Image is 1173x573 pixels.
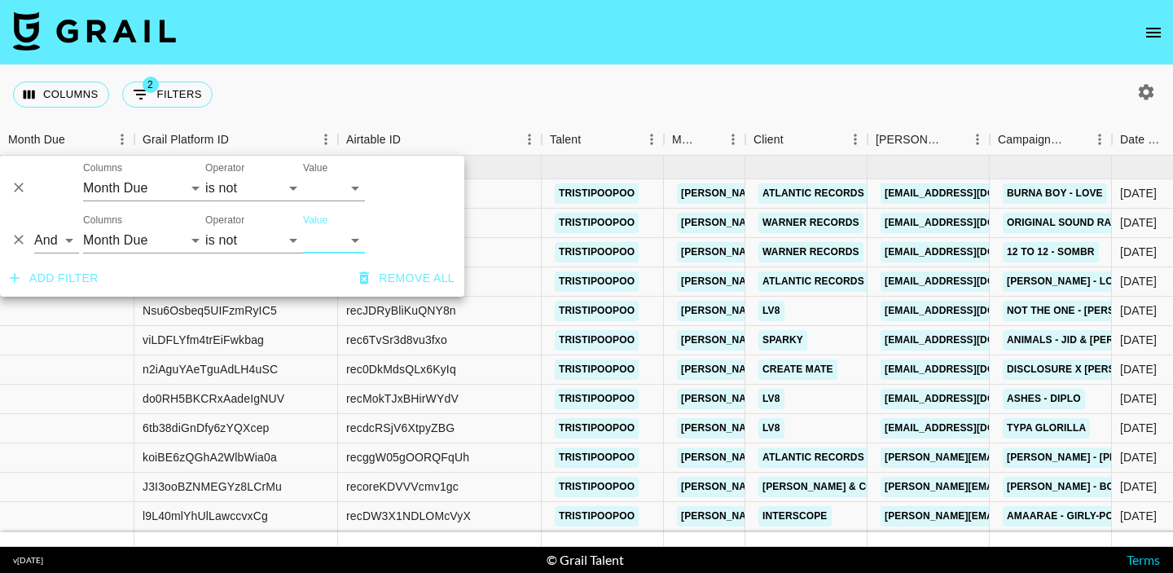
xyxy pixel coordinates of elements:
[677,418,1026,439] a: [PERSON_NAME][EMAIL_ADDRESS][PERSON_NAME][DOMAIN_NAME]
[758,183,885,204] a: Atlantic Records US
[990,124,1112,156] div: Campaign (Type)
[868,124,990,156] div: Booker
[303,214,327,227] label: Value
[677,271,1026,292] a: [PERSON_NAME][EMAIL_ADDRESS][PERSON_NAME][DOMAIN_NAME]
[542,124,664,156] div: Talent
[1137,16,1170,49] button: open drawer
[1120,244,1157,260] div: 7/29/2025
[1120,420,1157,436] div: 7/14/2025
[677,389,1026,409] a: [PERSON_NAME][EMAIL_ADDRESS][PERSON_NAME][DOMAIN_NAME]
[758,477,900,497] a: [PERSON_NAME] & Co LLC
[517,127,542,152] button: Menu
[758,418,784,439] a: LV8
[758,330,807,350] a: Sparky
[1120,361,1157,377] div: 7/6/2025
[677,330,1026,350] a: [PERSON_NAME][EMAIL_ADDRESS][PERSON_NAME][DOMAIN_NAME]
[13,555,43,566] div: v [DATE]
[7,175,31,200] button: Delete
[998,124,1065,156] div: Campaign (Type)
[143,302,277,319] div: Nsu6Osbeq5UIFzmRyIC5
[672,124,698,156] div: Manager
[7,227,31,252] button: Delete
[1127,552,1160,567] a: Terms
[677,301,1026,321] a: [PERSON_NAME][EMAIL_ADDRESS][PERSON_NAME][DOMAIN_NAME]
[314,127,338,152] button: Menu
[965,127,990,152] button: Menu
[547,552,624,568] div: © Grail Talent
[143,508,268,524] div: l9L40mlYhUlLawccvxCg
[1003,271,1130,292] a: [PERSON_NAME] - LOST
[1003,242,1099,262] a: 12 to 12 - sombr
[353,263,461,293] button: Remove all
[555,301,639,321] a: tristipoopoo
[758,447,885,468] a: Atlantic Records US
[110,127,134,152] button: Menu
[677,183,1026,204] a: [PERSON_NAME][EMAIL_ADDRESS][PERSON_NAME][DOMAIN_NAME]
[346,478,459,495] div: recoreKDVVVcmv1gc
[581,128,604,151] button: Sort
[143,124,229,156] div: Grail Platform ID
[346,390,459,407] div: recMokTJxBHirWYdV
[346,361,456,377] div: rec0DkMdsQLx6KyIq
[881,183,1063,204] a: [EMAIL_ADDRESS][DOMAIN_NAME]
[205,214,244,227] label: Operator
[664,124,745,156] div: Manager
[143,420,270,436] div: 6tb38diGnDfy6zYQXcep
[8,124,65,156] div: Month Due
[346,332,447,348] div: rec6TvSr3d8vu3fxo
[143,390,284,407] div: do0RH5BKCRxAadeIgNUV
[758,271,885,292] a: Atlantic Records US
[1065,128,1087,151] button: Sort
[698,128,721,151] button: Sort
[876,124,942,156] div: [PERSON_NAME]
[881,447,1146,468] a: [PERSON_NAME][EMAIL_ADDRESS][DOMAIN_NAME]
[745,124,868,156] div: Client
[1003,506,1127,527] a: Amaarae - Girly-pop!
[346,124,401,156] div: Airtable ID
[134,124,338,156] div: Grail Platform ID
[143,332,264,348] div: viLDFLYfm4trEiFwkbag
[881,242,1063,262] a: [EMAIL_ADDRESS][DOMAIN_NAME]
[143,449,277,465] div: koiBE6zQGhA2WlbWia0a
[758,359,837,380] a: Create Mate
[677,506,1026,527] a: [PERSON_NAME][EMAIL_ADDRESS][PERSON_NAME][DOMAIN_NAME]
[83,214,122,227] label: Columns
[346,508,471,524] div: recDW3X1NDLOMcVyX
[550,124,581,156] div: Talent
[338,124,542,156] div: Airtable ID
[677,477,1026,497] a: [PERSON_NAME][EMAIL_ADDRESS][PERSON_NAME][DOMAIN_NAME]
[555,330,639,350] a: tristipoopoo
[303,161,327,175] label: Value
[143,361,278,377] div: n2iAguYAeTguAdLH4uSC
[1120,478,1157,495] div: 7/2/2025
[758,213,863,233] a: Warner Records
[555,359,639,380] a: tristipoopoo
[83,161,122,175] label: Columns
[677,359,1026,380] a: [PERSON_NAME][EMAIL_ADDRESS][PERSON_NAME][DOMAIN_NAME]
[758,506,832,527] a: Interscope
[1120,332,1157,348] div: 7/16/2025
[555,506,639,527] a: tristipoopoo
[942,128,965,151] button: Sort
[346,302,456,319] div: recJDRyBliKuQNY8n
[555,213,639,233] a: tristipoopoo
[13,11,176,51] img: Grail Talent
[65,128,88,151] button: Sort
[1087,127,1112,152] button: Menu
[1120,214,1157,231] div: 7/16/2025
[555,418,639,439] a: tristipoopoo
[677,213,1026,233] a: [PERSON_NAME][EMAIL_ADDRESS][PERSON_NAME][DOMAIN_NAME]
[555,183,639,204] a: tristipoopoo
[881,271,1063,292] a: [EMAIL_ADDRESS][DOMAIN_NAME]
[13,82,109,108] button: Select columns
[758,301,784,321] a: LV8
[881,418,1063,439] a: [EMAIL_ADDRESS][DOMAIN_NAME]
[881,389,1063,409] a: [EMAIL_ADDRESS][DOMAIN_NAME]
[1120,390,1157,407] div: 7/6/2025
[1003,418,1090,439] a: Typa Glorilla
[758,242,863,262] a: Warner Records
[555,271,639,292] a: tristipoopoo
[143,77,159,93] span: 2
[122,82,213,108] button: Show filters
[555,389,639,409] a: tristipoopoo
